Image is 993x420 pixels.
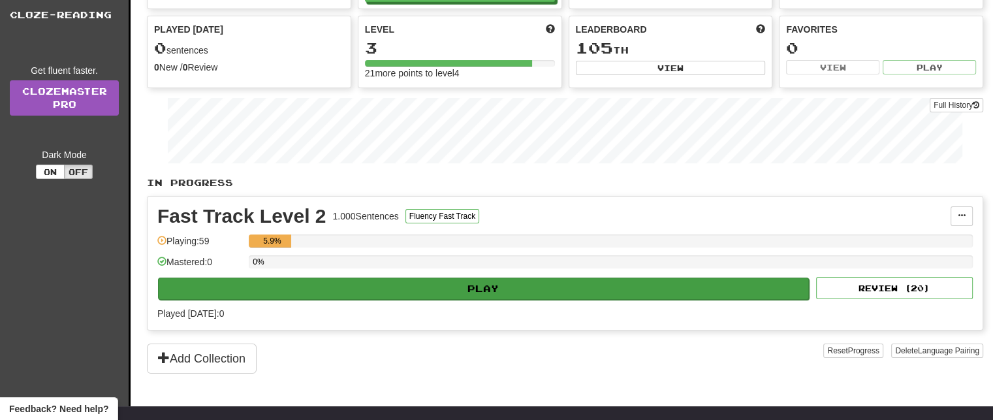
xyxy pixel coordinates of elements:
button: Full History [930,98,983,112]
button: View [576,61,766,75]
div: New / Review [154,61,344,74]
div: 21 more points to level 4 [365,67,555,80]
strong: 0 [154,62,159,73]
div: sentences [154,40,344,57]
button: On [36,165,65,179]
span: Leaderboard [576,23,647,36]
button: Off [64,165,93,179]
button: Add Collection [147,344,257,374]
div: th [576,40,766,57]
div: 1.000 Sentences [333,210,399,223]
span: 105 [576,39,613,57]
strong: 0 [183,62,188,73]
div: 3 [365,40,555,56]
div: Dark Mode [10,148,119,161]
div: 0 [786,40,976,56]
div: Mastered: 0 [157,255,242,277]
span: Open feedback widget [9,402,108,415]
span: This week in points, UTC [756,23,765,36]
button: Play [158,278,809,300]
button: Play [883,60,976,74]
div: Playing: 59 [157,234,242,256]
span: Played [DATE]: 0 [157,308,224,319]
button: Fluency Fast Track [405,209,479,223]
button: ResetProgress [823,344,883,358]
button: View [786,60,879,74]
span: Played [DATE] [154,23,223,36]
div: 5.9% [253,234,291,248]
span: Language Pairing [918,346,979,355]
div: Fast Track Level 2 [157,206,326,226]
div: Get fluent faster. [10,64,119,77]
div: Favorites [786,23,976,36]
span: Level [365,23,394,36]
span: Progress [848,346,879,355]
button: DeleteLanguage Pairing [891,344,983,358]
a: ClozemasterPro [10,80,119,116]
span: 0 [154,39,166,57]
p: In Progress [147,176,983,189]
span: Score more points to level up [546,23,555,36]
button: Review (20) [816,277,973,299]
